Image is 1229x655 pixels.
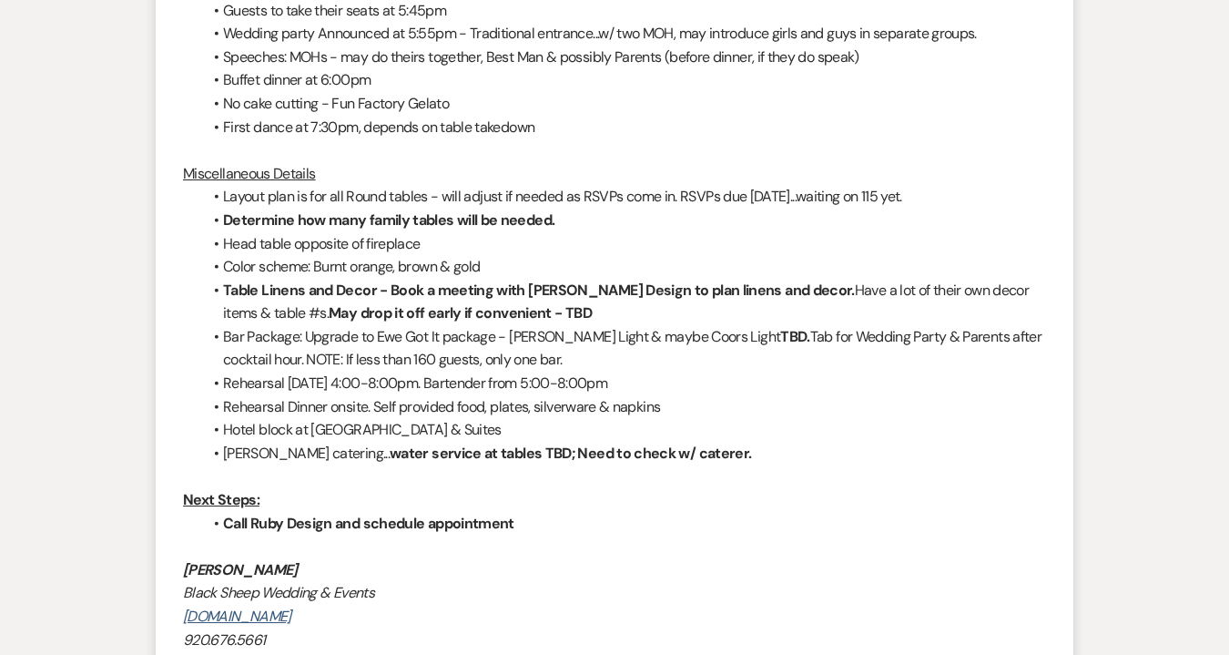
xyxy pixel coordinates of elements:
li: Buffet dinner at 6:00pm [201,68,1046,92]
strong: TBD. [780,327,809,346]
em: [PERSON_NAME] [183,560,298,579]
strong: Determine how many family tables will be needed. [223,210,554,230]
strong: Call Ruby Design and schedule appointment [223,514,514,533]
li: Have a lot of their own decor items & table #s. [201,279,1046,325]
li: Bar Package: Upgrade to Ewe Got It package - [PERSON_NAME] Light & maybe Coors Light Tab for Wedd... [201,325,1046,372]
li: No cake cutting - Fun Factory Gelato [201,92,1046,116]
li: [PERSON_NAME] catering... [201,442,1046,466]
li: Layout plan is for all Round tables - will adjust if needed as RSVPs come in. RSVPs due [DATE]...... [201,185,1046,209]
strong: Table Linens and Decor - Book a meeting with [PERSON_NAME] Design to plan linens and decor. [223,281,855,300]
li: Hotel block at [GEOGRAPHIC_DATA] & Suites [201,418,1046,442]
li: Color scheme: Burnt orange, brown & gold [201,255,1046,279]
li: Wedding party Announced at 5:55pm - Traditional entrance...w/ two MOH, may introduce girls and gu... [201,22,1046,46]
em: 920.676.5661 [183,630,265,650]
u: Next Steps: [183,490,259,509]
u: Miscellaneous Details [183,164,316,183]
li: Head table opposite of fireplace [201,232,1046,256]
a: [DOMAIN_NAME] [183,607,291,626]
strong: May drop it off early if convenient - TBD [329,303,592,322]
li: First dance at 7:30pm, depends on table takedown [201,116,1046,139]
strong: water service at tables TBD; Need to check w/ caterer. [390,444,751,463]
li: Rehearsal [DATE] 4:00-8:00pm. Bartender from 5:00-8:00pm [201,372,1046,395]
em: Black Sheep Wedding & Events [183,583,374,602]
li: Speeches: MOHs - may do theirs together, Best Man & possibly Parents (before dinner, if they do s... [201,46,1046,69]
li: Rehearsal Dinner onsite. Self provided food, plates, silverware & napkins [201,395,1046,419]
